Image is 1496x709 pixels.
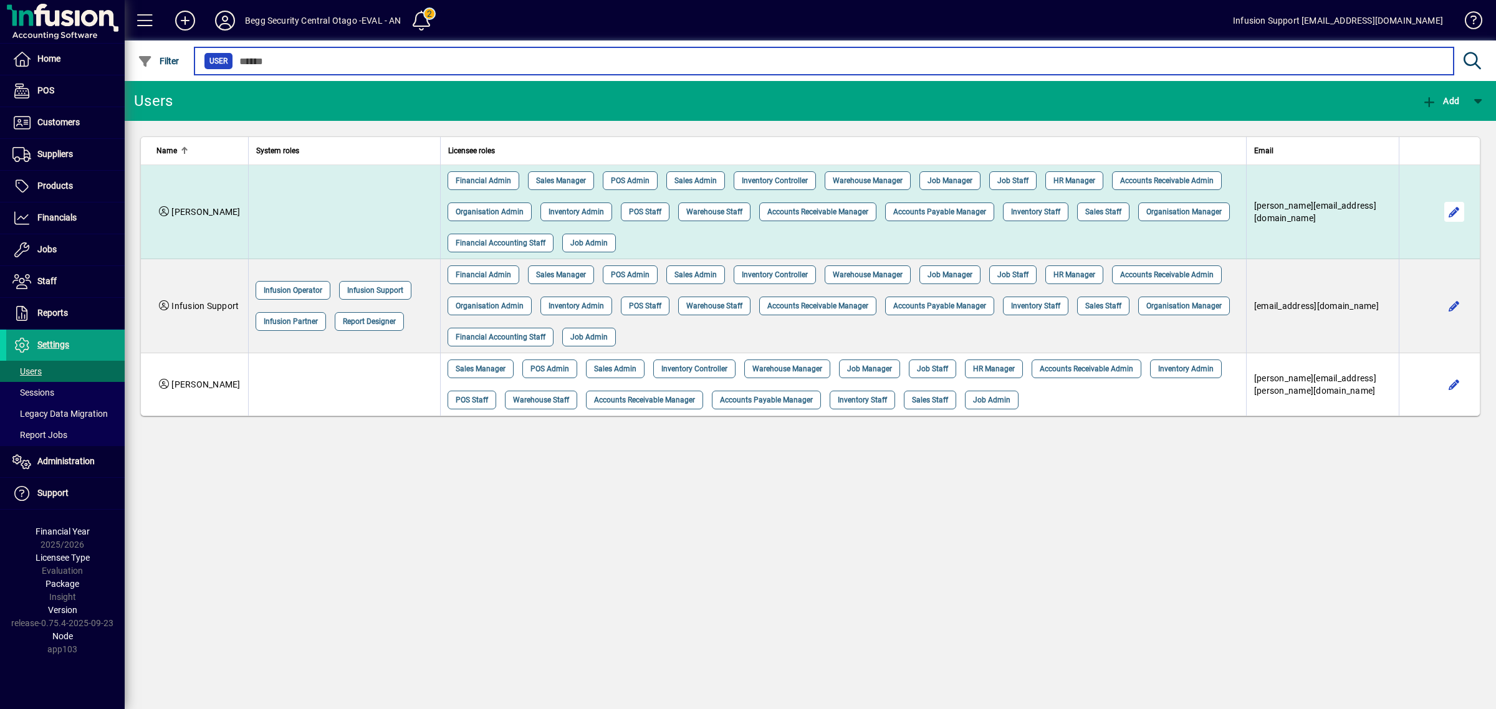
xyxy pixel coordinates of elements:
[928,174,972,187] span: Job Manager
[205,9,245,32] button: Profile
[594,363,636,375] span: Sales Admin
[37,276,57,286] span: Staff
[209,55,228,67] span: User
[536,174,586,187] span: Sales Manager
[37,308,68,318] span: Reports
[1419,90,1462,112] button: Add
[912,394,948,406] span: Sales Staff
[674,174,717,187] span: Sales Admin
[1254,201,1376,223] span: [PERSON_NAME][EMAIL_ADDRESS][DOMAIN_NAME]
[742,174,808,187] span: Inventory Controller
[6,266,125,297] a: Staff
[37,85,54,95] span: POS
[742,269,808,281] span: Inventory Controller
[1085,206,1121,218] span: Sales Staff
[767,300,868,312] span: Accounts Receivable Manager
[448,144,495,158] span: Licensee roles
[6,171,125,202] a: Products
[1011,300,1060,312] span: Inventory Staff
[536,269,586,281] span: Sales Manager
[1444,202,1464,222] button: Edit
[6,403,125,424] a: Legacy Data Migration
[1146,300,1222,312] span: Organisation Manager
[6,446,125,477] a: Administration
[917,363,948,375] span: Job Staff
[37,117,80,127] span: Customers
[48,605,77,615] span: Version
[1053,269,1095,281] span: HR Manager
[594,394,695,406] span: Accounts Receivable Manager
[171,207,240,217] span: [PERSON_NAME]
[37,244,57,254] span: Jobs
[629,206,661,218] span: POS Staff
[134,91,187,111] div: Users
[1233,11,1443,31] div: Infusion Support [EMAIL_ADDRESS][DOMAIN_NAME]
[997,269,1028,281] span: Job Staff
[37,456,95,466] span: Administration
[838,394,887,406] span: Inventory Staff
[456,269,511,281] span: Financial Admin
[12,388,54,397] span: Sessions
[37,488,69,498] span: Support
[456,331,545,343] span: Financial Accounting Staff
[686,206,742,218] span: Warehouse Staff
[456,174,511,187] span: Financial Admin
[6,107,125,138] a: Customers
[997,174,1028,187] span: Job Staff
[347,284,403,297] span: Infusion Support
[37,149,73,159] span: Suppliers
[833,269,903,281] span: Warehouse Manager
[1120,174,1214,187] span: Accounts Receivable Admin
[456,237,545,249] span: Financial Accounting Staff
[343,315,396,328] span: Report Designer
[12,409,108,419] span: Legacy Data Migration
[530,363,569,375] span: POS Admin
[37,212,77,222] span: Financials
[629,300,661,312] span: POS Staff
[847,363,892,375] span: Job Manager
[1085,300,1121,312] span: Sales Staff
[1254,373,1376,396] span: [PERSON_NAME][EMAIL_ADDRESS][PERSON_NAME][DOMAIN_NAME]
[549,206,604,218] span: Inventory Admin
[12,430,67,440] span: Report Jobs
[611,269,650,281] span: POS Admin
[1254,144,1273,158] span: Email
[36,526,90,536] span: Financial Year
[245,11,401,31] div: Begg Security Central Otago -EVAL - AN
[893,300,986,312] span: Accounts Payable Manager
[973,363,1015,375] span: HR Manager
[1422,96,1459,106] span: Add
[6,202,125,234] a: Financials
[686,300,742,312] span: Warehouse Staff
[833,174,903,187] span: Warehouse Manager
[6,382,125,403] a: Sessions
[256,144,299,158] span: System roles
[674,269,717,281] span: Sales Admin
[928,269,972,281] span: Job Manager
[37,181,73,191] span: Products
[37,54,60,64] span: Home
[6,234,125,265] a: Jobs
[1455,2,1480,43] a: Knowledge Base
[6,139,125,170] a: Suppliers
[513,394,569,406] span: Warehouse Staff
[135,50,183,72] button: Filter
[264,284,322,297] span: Infusion Operator
[1444,296,1464,316] button: Edit
[1146,206,1222,218] span: Organisation Manager
[767,206,868,218] span: Accounts Receivable Manager
[570,237,608,249] span: Job Admin
[661,363,727,375] span: Inventory Controller
[6,44,125,75] a: Home
[6,361,125,382] a: Users
[1158,363,1214,375] span: Inventory Admin
[456,394,488,406] span: POS Staff
[165,9,205,32] button: Add
[264,315,318,328] span: Infusion Partner
[1254,301,1379,311] span: [EMAIL_ADDRESS][DOMAIN_NAME]
[893,206,986,218] span: Accounts Payable Manager
[570,331,608,343] span: Job Admin
[12,366,42,376] span: Users
[6,424,125,445] a: Report Jobs
[52,631,73,641] span: Node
